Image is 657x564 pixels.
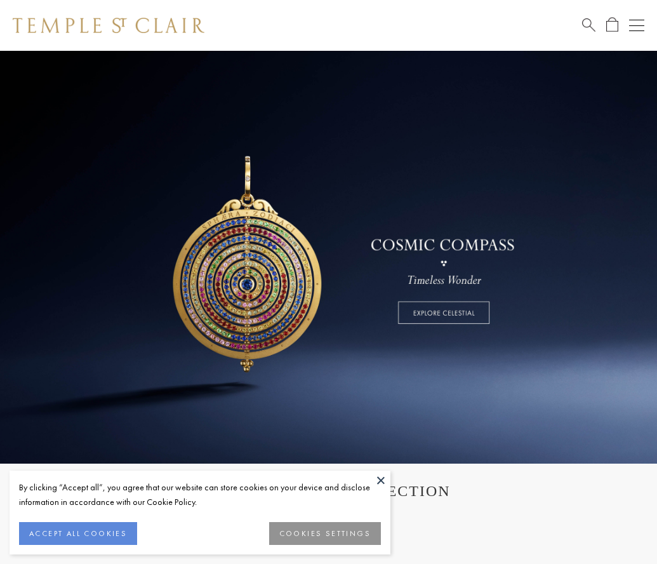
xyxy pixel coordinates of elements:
button: COOKIES SETTINGS [269,522,381,545]
a: Search [582,17,595,33]
a: Open Shopping Bag [606,17,618,33]
button: ACCEPT ALL COOKIES [19,522,137,545]
div: By clicking “Accept all”, you agree that our website can store cookies on your device and disclos... [19,480,381,509]
img: Temple St. Clair [13,18,204,33]
button: Open navigation [629,18,644,33]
